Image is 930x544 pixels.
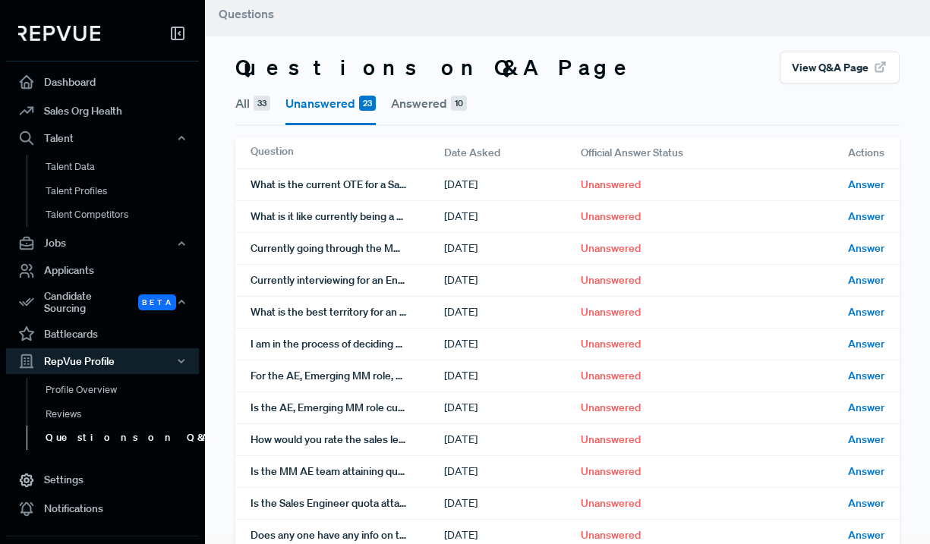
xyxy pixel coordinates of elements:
span: Answer [848,495,884,511]
span: Unanswered [581,368,641,384]
div: Actions [763,137,884,168]
button: Candidate Sourcing Beta [6,285,199,320]
span: Answer [848,177,884,193]
a: Profile Overview [27,378,219,402]
a: Talent Competitors [27,203,219,227]
div: [DATE] [444,329,581,360]
span: Answer [848,272,884,288]
a: Applicants [6,256,199,285]
button: All [235,83,270,123]
div: Candidate Sourcing [6,285,199,320]
div: [DATE] [444,488,581,519]
div: Is the AE, Emerging MM role cut throat? If so, has that type of sales culture shifted this year o... [251,392,444,423]
div: Currently going through the MM AE interview process and next interview is a final chat with a VP ... [251,233,444,264]
span: Unanswered [581,432,641,448]
span: Answer [848,432,884,448]
span: Unanswered [581,527,641,543]
span: Answer [848,209,884,225]
a: Reviews [27,402,219,426]
span: Unanswered [581,304,641,320]
span: 33 [254,96,270,111]
div: Is the Sales Engineer quota attainment accurate? it says ~83% of the team is hitting. [251,488,444,519]
img: RepVue [18,26,100,41]
div: Question [251,137,444,168]
span: 23 [359,96,376,111]
a: View Q&A Page [780,58,900,74]
div: Currently interviewing for an Enterprise AE role. The Motive recruiter I had my initial call with... [251,265,444,296]
span: Unanswered [581,241,641,256]
span: Answer [848,400,884,416]
span: Answer [848,304,884,320]
span: Unanswered [581,272,641,288]
a: Notifications [6,495,199,524]
div: What is it like currently being a Mid Market AE? [251,201,444,232]
a: Sales Org Health [6,96,199,125]
div: [DATE] [444,265,581,296]
span: Answer [848,368,884,384]
span: Answer [848,527,884,543]
span: 10 [451,96,467,111]
button: Jobs [6,231,199,256]
button: Answered [391,83,467,123]
a: Settings [6,466,199,495]
div: [DATE] [444,456,581,487]
div: How would you rate the sales leadership at Motive? Are they competent? [251,424,444,455]
div: I am in the process of deciding between Motive and another company for Emerging MM. can you pleas... [251,329,444,360]
button: Unanswered [285,83,376,125]
div: Official Answer Status [581,137,763,168]
div: [DATE] [444,424,581,455]
h3: Questions on Q&A Page [235,55,636,80]
div: [DATE] [444,233,581,264]
button: Talent [6,125,199,151]
button: RepVue Profile [6,348,199,374]
div: [DATE] [444,297,581,328]
div: [DATE] [444,360,581,391]
a: Questions on Q&A [27,426,219,450]
span: Answer [848,241,884,256]
span: Unanswered [581,400,641,416]
span: Unanswered [581,495,641,511]
div: For the AE, Emerging MM role, what are the average deal sizes and how long is the average sales c... [251,360,444,391]
div: Is the MM AE team attaining quota? I've seen reviews on RepVue, but other resources claim otherwi... [251,456,444,487]
span: Answer [848,464,884,480]
div: [DATE] [444,201,581,232]
span: Questions [219,6,274,21]
a: Talent Profiles [27,179,219,203]
div: [DATE] [444,169,581,200]
span: Beta [138,294,176,310]
a: Talent Data [27,155,219,179]
span: Unanswered [581,336,641,352]
div: What is the current OTE for a Sales Engineer in the SMB (Commercial) space? [251,169,444,200]
a: Battlecards [6,319,199,348]
span: Unanswered [581,209,641,225]
span: Answer [848,336,884,352]
div: What is the best territory for an Enterprise AE (West, [GEOGRAPHIC_DATA], etc)? Are Enterprise AE... [251,297,444,328]
a: Dashboard [6,68,199,96]
span: Unanswered [581,177,641,193]
div: Date Asked [444,137,581,168]
div: [DATE] [444,392,581,423]
button: View Q&A Page [780,52,900,83]
span: Unanswered [581,464,641,480]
